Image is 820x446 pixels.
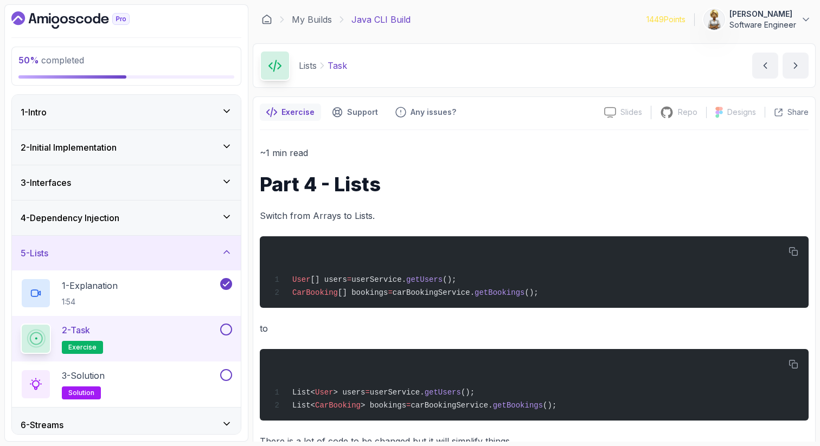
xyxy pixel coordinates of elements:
[406,401,411,410] span: =
[12,236,241,270] button: 5-Lists
[21,247,48,260] h3: 5 - Lists
[365,388,369,397] span: =
[21,418,63,431] h3: 6 - Streams
[425,388,461,397] span: getUsers
[351,13,411,26] p: Java CLI Build
[315,401,361,410] span: CarBooking
[21,176,71,189] h3: 3 - Interfaces
[347,275,351,284] span: =
[334,388,366,397] span: > users
[21,278,232,308] button: 1-Explanation1:54
[11,11,155,29] a: Dashboard
[361,401,406,410] span: > bookings
[21,141,117,154] h3: 2 - Initial Implementation
[765,107,809,118] button: Share
[62,279,118,292] p: 1 - Explanation
[783,53,809,79] button: next content
[388,288,392,297] span: =
[261,14,272,25] a: Dashboard
[443,275,456,284] span: ();
[18,55,84,66] span: completed
[475,288,524,297] span: getBookings
[12,130,241,165] button: 2-Initial Implementation
[646,14,686,25] p: 1449 Points
[281,107,315,118] p: Exercise
[678,107,697,118] p: Repo
[21,211,119,224] h3: 4 - Dependency Injection
[260,208,809,223] p: Switch from Arrays to Lists.
[68,343,97,352] span: exercise
[411,107,456,118] p: Any issues?
[370,388,425,397] span: userService.
[260,145,809,160] p: ~1 min read
[704,9,725,30] img: user profile image
[752,53,778,79] button: previous content
[12,408,241,442] button: 6-Streams
[338,288,388,297] span: [] bookings
[461,388,475,397] span: ();
[311,275,347,284] span: [] users
[393,288,475,297] span: carBookingService.
[729,9,796,20] p: [PERSON_NAME]
[620,107,642,118] p: Slides
[12,165,241,200] button: 3-Interfaces
[315,388,334,397] span: User
[325,104,385,121] button: Support button
[328,59,347,72] p: Task
[411,401,492,410] span: carBookingService.
[292,288,338,297] span: CarBooking
[292,401,315,410] span: List<
[21,106,47,119] h3: 1 - Intro
[389,104,463,121] button: Feedback button
[292,13,332,26] a: My Builds
[292,275,311,284] span: User
[21,369,232,399] button: 3-Solutionsolution
[347,107,378,118] p: Support
[406,275,443,284] span: getUsers
[524,288,538,297] span: ();
[260,173,809,195] h1: Part 4 - Lists
[68,389,94,397] span: solution
[21,324,232,354] button: 2-Taskexercise
[12,95,241,130] button: 1-Intro
[729,20,796,30] p: Software Engineer
[727,107,756,118] p: Designs
[62,369,105,382] p: 3 - Solution
[18,55,39,66] span: 50 %
[351,275,406,284] span: userService.
[299,59,317,72] p: Lists
[543,401,556,410] span: ();
[62,324,90,337] p: 2 - Task
[292,388,315,397] span: List<
[260,104,321,121] button: notes button
[260,321,809,336] p: to
[12,201,241,235] button: 4-Dependency Injection
[787,107,809,118] p: Share
[703,9,811,30] button: user profile image[PERSON_NAME]Software Engineer
[493,401,543,410] span: getBookings
[62,296,118,307] p: 1:54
